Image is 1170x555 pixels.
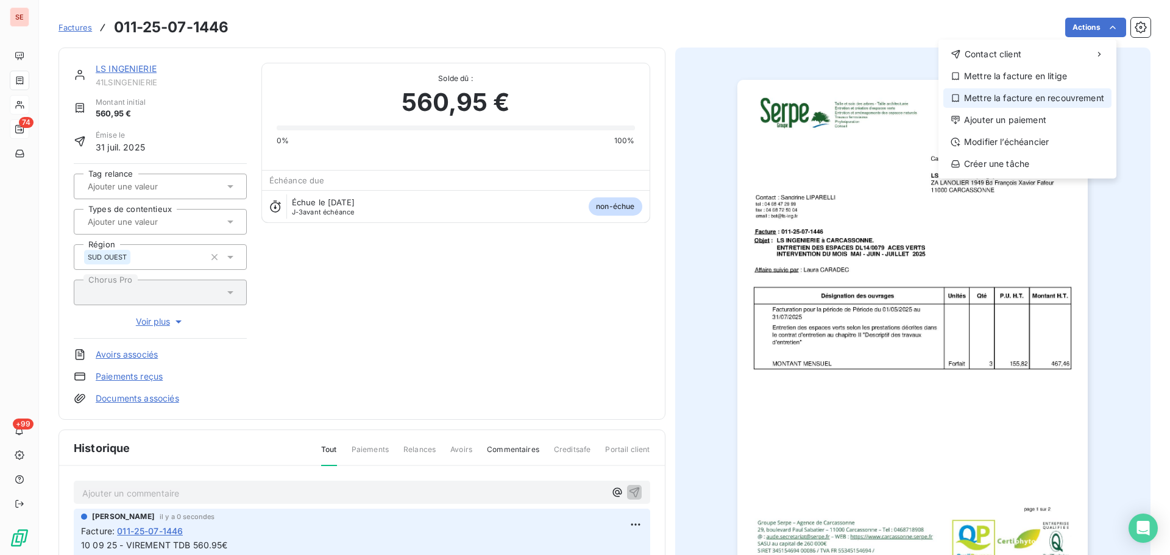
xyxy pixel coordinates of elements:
[943,66,1111,86] div: Mettre la facture en litige
[943,132,1111,152] div: Modifier l’échéancier
[965,48,1021,60] span: Contact client
[943,88,1111,108] div: Mettre la facture en recouvrement
[938,40,1116,179] div: Actions
[943,154,1111,174] div: Créer une tâche
[943,110,1111,130] div: Ajouter un paiement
